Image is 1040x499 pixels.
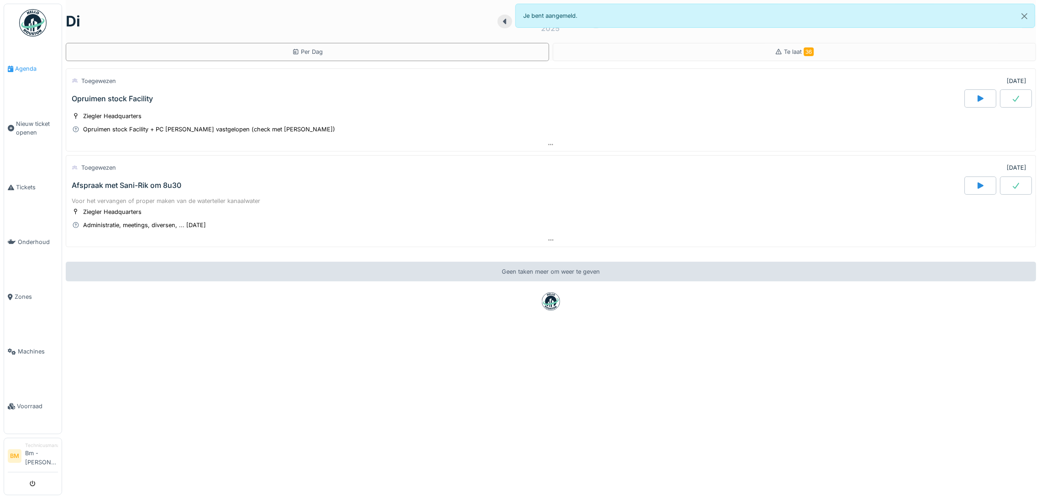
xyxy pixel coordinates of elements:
div: [DATE] [1007,163,1027,172]
div: Ziegler Headquarters [83,208,142,216]
a: Onderhoud [4,215,62,270]
span: 36 [804,47,814,56]
div: Je bent aangemeld. [515,4,1035,28]
div: Technicusmanager [25,442,58,449]
div: Voor het vervangen of proper maken van de waterteller kanaalwater [72,197,1030,205]
img: badge-BVDL4wpA.svg [542,292,560,311]
div: Toegewezen [81,163,116,172]
a: BM TechnicusmanagerBm - [PERSON_NAME] [8,442,58,473]
div: Opruimen stock Facility + PC [PERSON_NAME] vastgelopen (check met [PERSON_NAME]) [83,125,335,134]
div: Opruimen stock Facility [72,94,153,103]
span: Onderhoud [18,238,58,246]
img: Badge_color-CXgf-gQk.svg [19,9,47,36]
a: Zones [4,270,62,324]
span: Voorraad [17,402,58,411]
h1: di [66,13,80,30]
span: Te laat [784,48,814,55]
div: Afspraak met Sani-Rik om 8u30 [72,181,181,190]
div: 2025 [541,23,560,34]
a: Voorraad [4,379,62,434]
span: Nieuw ticket openen [16,120,58,137]
div: Administratie, meetings, diversen, ... [DATE] [83,221,206,229]
div: Geen taken meer om weer te geven [66,262,1036,281]
span: Zones [15,292,58,301]
div: Ziegler Headquarters [83,112,142,120]
div: Per Dag [292,47,323,56]
li: BM [8,449,21,463]
button: Close [1014,4,1035,28]
li: Bm - [PERSON_NAME] [25,442,58,470]
span: Machines [18,347,58,356]
a: Machines [4,324,62,379]
a: Nieuw ticket openen [4,96,62,160]
span: Tickets [16,183,58,192]
div: Toegewezen [81,77,116,85]
span: Agenda [15,64,58,73]
div: [DATE] [1007,77,1027,85]
a: Agenda [4,42,62,96]
a: Tickets [4,160,62,214]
